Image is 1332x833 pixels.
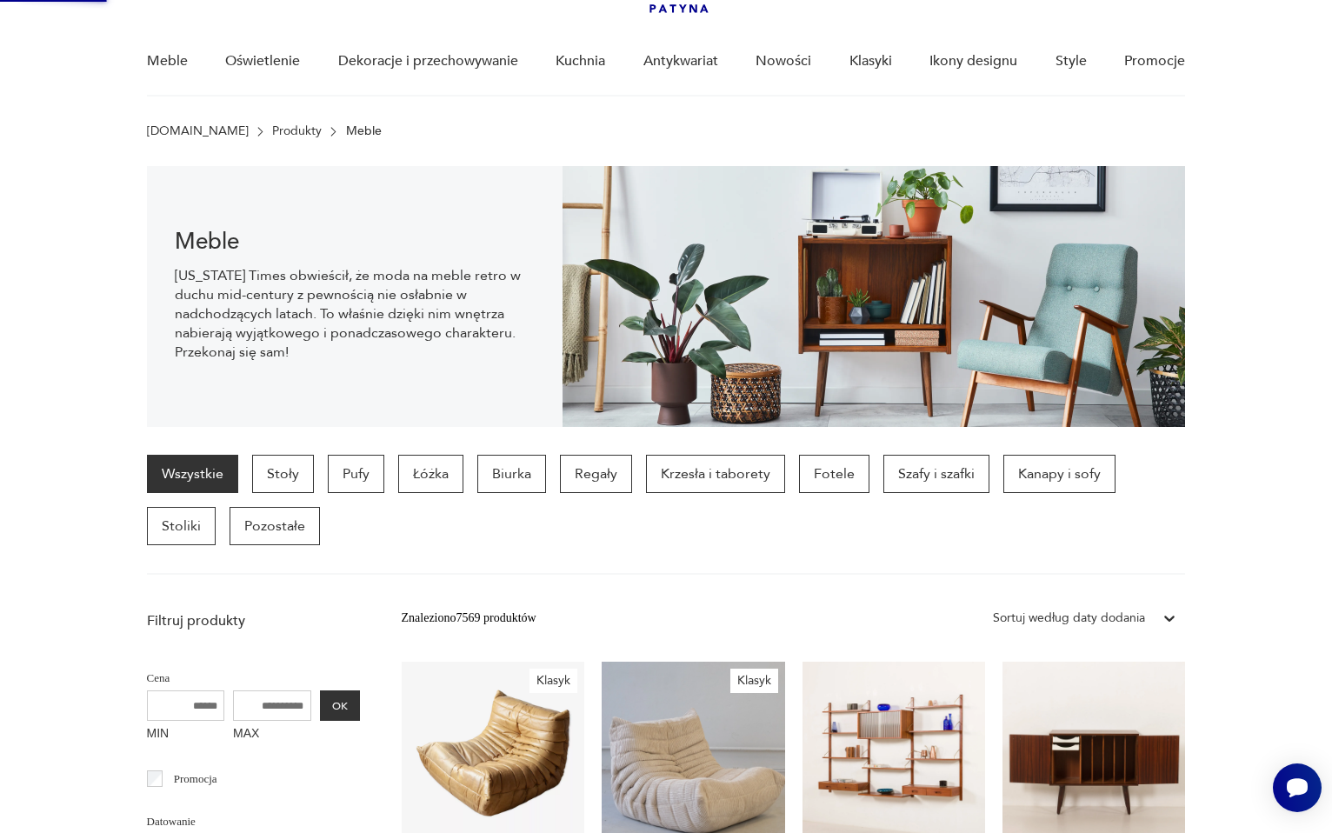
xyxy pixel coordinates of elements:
[225,28,300,95] a: Oświetlenie
[147,507,216,545] a: Stoliki
[646,455,785,493] a: Krzesła i taborety
[328,455,384,493] a: Pufy
[346,124,382,138] p: Meble
[1124,28,1185,95] a: Promocje
[230,507,320,545] a: Pozostałe
[1056,28,1087,95] a: Style
[560,455,632,493] a: Regały
[147,124,249,138] a: [DOMAIN_NAME]
[147,611,360,630] p: Filtruj produkty
[929,28,1017,95] a: Ikony designu
[174,770,217,789] p: Promocja
[175,266,535,362] p: [US_STATE] Times obwieścił, że moda na meble retro w duchu mid-century z pewnością nie osłabnie w...
[883,455,989,493] a: Szafy i szafki
[233,721,311,749] label: MAX
[147,455,238,493] a: Wszystkie
[272,124,322,138] a: Produkty
[252,455,314,493] a: Stoły
[849,28,892,95] a: Klasyki
[147,812,360,831] p: Datowanie
[175,231,535,252] h1: Meble
[338,28,518,95] a: Dekoracje i przechowywanie
[398,455,463,493] a: Łóżka
[147,669,360,688] p: Cena
[993,609,1145,628] div: Sortuj według daty dodania
[1273,763,1322,812] iframe: Smartsupp widget button
[756,28,811,95] a: Nowości
[320,690,360,721] button: OK
[1003,455,1116,493] a: Kanapy i sofy
[402,609,536,628] div: Znaleziono 7569 produktów
[477,455,546,493] a: Biurka
[556,28,605,95] a: Kuchnia
[147,28,188,95] a: Meble
[563,166,1186,427] img: Meble
[799,455,869,493] a: Fotele
[643,28,718,95] a: Antykwariat
[147,721,225,749] label: MIN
